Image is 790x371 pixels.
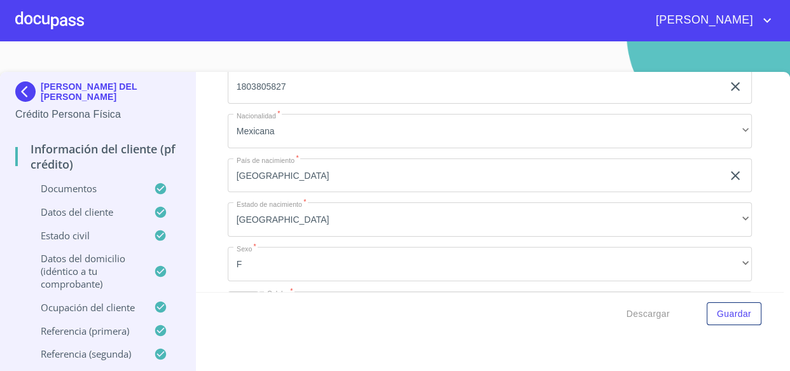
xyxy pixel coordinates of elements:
p: Referencia (segunda) [15,347,154,360]
p: Información del cliente (PF crédito) [15,141,180,172]
p: Referencia (primera) [15,325,154,337]
p: Estado Civil [15,229,154,242]
div: [PERSON_NAME] DEL [PERSON_NAME] [15,81,180,107]
div: [GEOGRAPHIC_DATA] [228,202,752,237]
button: account of current user [646,10,775,31]
button: clear input [728,168,743,183]
p: Ocupación del Cliente [15,301,154,314]
p: Documentos [15,182,154,195]
p: [PERSON_NAME] DEL [PERSON_NAME] [41,81,180,102]
div: Mexicana [228,114,752,148]
p: Datos del domicilio (idéntico a tu comprobante) [15,252,154,290]
span: Descargar [627,306,670,322]
span: Guardar [717,306,751,322]
img: Docupass spot blue [15,81,41,102]
div: F [228,247,752,281]
p: Datos del cliente [15,206,154,218]
button: clear input [728,79,743,94]
button: Guardar [707,302,761,326]
p: Crédito Persona Física [15,107,180,122]
span: [PERSON_NAME] [646,10,759,31]
button: Descargar [621,302,675,326]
